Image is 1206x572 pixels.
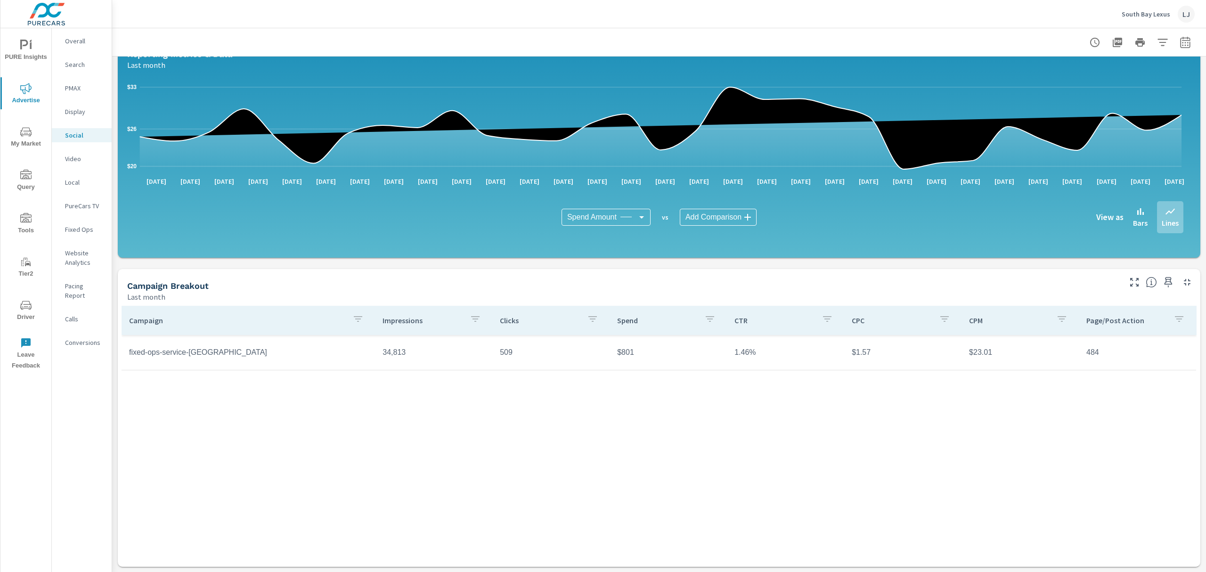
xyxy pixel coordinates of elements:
[1153,33,1172,52] button: Apply Filters
[208,177,241,186] p: [DATE]
[1158,177,1191,186] p: [DATE]
[52,57,112,72] div: Search
[276,177,309,186] p: [DATE]
[492,341,610,364] td: 509
[1122,10,1170,18] p: South Bay Lexus
[683,177,716,186] p: [DATE]
[52,34,112,48] div: Overall
[65,36,104,46] p: Overall
[445,177,478,186] p: [DATE]
[1162,217,1179,229] p: Lines
[129,316,345,325] p: Campaign
[1146,277,1157,288] span: This is a summary of Social performance results by campaign. Each column can be sorted.
[1056,177,1089,186] p: [DATE]
[310,177,342,186] p: [DATE]
[1096,212,1124,222] h6: View as
[988,177,1021,186] p: [DATE]
[954,177,987,186] p: [DATE]
[1176,33,1195,52] button: Select Date Range
[52,246,112,270] div: Website Analytics
[127,84,137,90] text: $33
[500,316,579,325] p: Clicks
[65,281,104,300] p: Pacing Report
[3,300,49,323] span: Driver
[3,170,49,193] span: Query
[65,225,104,234] p: Fixed Ops
[1090,177,1123,186] p: [DATE]
[3,83,49,106] span: Advertise
[547,177,580,186] p: [DATE]
[1086,316,1166,325] p: Page/Post Action
[127,163,137,170] text: $20
[52,199,112,213] div: PureCars TV
[0,28,51,375] div: nav menu
[65,178,104,187] p: Local
[65,314,104,324] p: Calls
[65,107,104,116] p: Display
[65,83,104,93] p: PMAX
[969,316,1049,325] p: CPM
[562,209,651,226] div: Spend Amount
[3,256,49,279] span: Tier2
[685,212,742,222] span: Add Comparison
[1124,177,1157,186] p: [DATE]
[377,177,410,186] p: [DATE]
[567,212,617,222] span: Spend Amount
[127,59,165,71] p: Last month
[750,177,783,186] p: [DATE]
[3,126,49,149] span: My Market
[52,105,112,119] div: Display
[1161,275,1176,290] span: Save this to your personalized report
[1127,275,1142,290] button: Make Fullscreen
[65,338,104,347] p: Conversions
[615,177,648,186] p: [DATE]
[383,316,462,325] p: Impressions
[65,201,104,211] p: PureCars TV
[852,177,885,186] p: [DATE]
[610,341,727,364] td: $801
[52,222,112,237] div: Fixed Ops
[3,213,49,236] span: Tools
[844,341,962,364] td: $1.57
[52,128,112,142] div: Social
[65,60,104,69] p: Search
[3,40,49,63] span: PURE Insights
[127,281,209,291] h5: Campaign Breakout
[343,177,376,186] p: [DATE]
[617,316,697,325] p: Spend
[1022,177,1055,186] p: [DATE]
[734,316,814,325] p: CTR
[1180,275,1195,290] button: Minimize Widget
[3,337,49,371] span: Leave Feedback
[1178,6,1195,23] div: LJ
[680,209,757,226] div: Add Comparison
[52,175,112,189] div: Local
[140,177,173,186] p: [DATE]
[122,341,375,364] td: fixed-ops-service-[GEOGRAPHIC_DATA]
[242,177,275,186] p: [DATE]
[717,177,750,186] p: [DATE]
[52,335,112,350] div: Conversions
[818,177,851,186] p: [DATE]
[127,126,137,132] text: $26
[1133,217,1148,229] p: Bars
[1131,33,1149,52] button: Print Report
[479,177,512,186] p: [DATE]
[52,312,112,326] div: Calls
[174,177,207,186] p: [DATE]
[1079,341,1196,364] td: 484
[411,177,444,186] p: [DATE]
[651,213,680,221] p: vs
[886,177,919,186] p: [DATE]
[920,177,953,186] p: [DATE]
[649,177,682,186] p: [DATE]
[581,177,614,186] p: [DATE]
[65,131,104,140] p: Social
[513,177,546,186] p: [DATE]
[962,341,1079,364] td: $23.01
[52,152,112,166] div: Video
[852,316,931,325] p: CPC
[127,291,165,302] p: Last month
[375,341,492,364] td: 34,813
[727,341,844,364] td: 1.46%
